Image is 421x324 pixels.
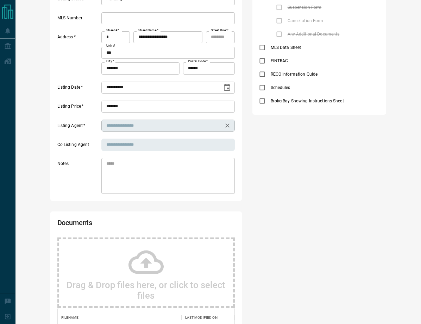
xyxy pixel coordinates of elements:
span: MLS Data Sheet [269,44,303,51]
label: Notes [57,161,100,194]
span: RECO Information Guide [269,71,319,77]
label: Listing Date [57,84,100,94]
label: Listing Agent [57,123,100,132]
label: Listing Price [57,103,100,113]
span: FINTRAC [269,58,290,64]
button: Choose date, selected date is Oct 14, 2025 [220,81,234,95]
span: Schedules [269,84,292,91]
button: Clear [222,121,232,131]
label: Street Direction [211,28,231,33]
label: Co Listing Agent [57,142,100,151]
div: Drag & Drop files here, or click to select files [57,237,235,308]
label: Street # [106,28,119,33]
label: Street Name [138,28,158,33]
label: Unit # [106,44,115,48]
span: BrokerBay Showing Instructions Sheet [269,98,346,104]
h2: Documents [57,218,164,230]
label: City [106,59,114,64]
span: Suspension Form [286,4,323,11]
label: Address [57,34,100,74]
span: Any Additional Documents [286,31,341,37]
h2: Drag & Drop files here, or click to select files [66,280,226,301]
span: Cancellation Form [286,18,325,24]
label: MLS Number [57,15,100,24]
label: Postal Code [188,59,208,64]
